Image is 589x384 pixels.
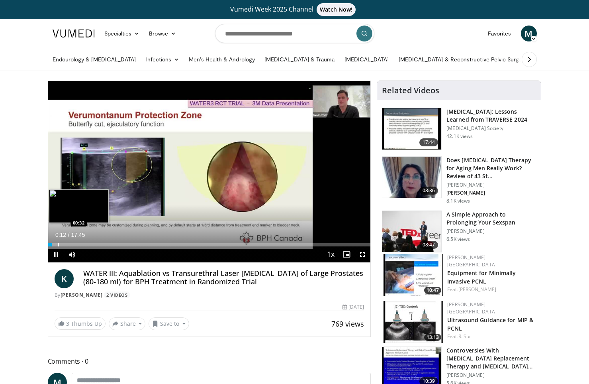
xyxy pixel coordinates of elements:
[260,51,340,67] a: [MEDICAL_DATA] & Trauma
[66,320,69,327] span: 3
[323,246,339,262] button: Playback Rate
[384,301,443,343] img: ae74b246-eda0-4548-a041-8444a00e0b2d.150x105_q85_crop-smart_upscale.jpg
[446,228,536,234] p: [PERSON_NAME]
[446,133,473,140] p: 42.1K views
[419,241,438,249] span: 08:47
[419,187,438,195] span: 08:36
[141,51,184,67] a: Infections
[49,189,109,223] img: image.jpeg
[384,254,443,296] a: 10:47
[446,236,470,242] p: 6.5K views
[458,333,472,340] a: R. Sur
[382,211,536,253] a: 08:47 A Simple Approach to Prolonging Your Sexspan [PERSON_NAME] 6.5K views
[384,301,443,343] a: 13:13
[446,211,536,226] h3: A Simple Approach to Prolonging Your Sexspan
[446,108,536,124] h3: [MEDICAL_DATA]: Lessons Learned from TRAVERSE 2024
[331,319,364,329] span: 769 views
[447,269,516,285] a: Equipment for Minimally Invasive PCNL
[382,156,536,204] a: 08:36 Does [MEDICAL_DATA] Therapy for Aging Men Really Work? Review of 43 St… [PERSON_NAME] [PERS...
[447,254,497,268] a: [PERSON_NAME] [GEOGRAPHIC_DATA]
[446,372,536,378] p: [PERSON_NAME]
[446,182,536,188] p: [PERSON_NAME]
[54,3,536,16] a: Vumedi Week 2025 ChannelWatch Now!
[340,51,394,67] a: [MEDICAL_DATA]
[446,156,536,180] h3: Does [MEDICAL_DATA] Therapy for Aging Men Really Work? Review of 43 St…
[109,317,146,330] button: Share
[339,246,354,262] button: Enable picture-in-picture mode
[71,232,85,238] span: 17:45
[483,26,516,41] a: Favorites
[61,291,103,298] a: [PERSON_NAME]
[48,356,371,366] span: Comments 0
[446,347,536,370] h3: Controversies With [MEDICAL_DATA] Replacement Therapy and [MEDICAL_DATA] Can…
[144,26,181,41] a: Browse
[55,291,364,299] div: By
[424,334,441,341] span: 13:13
[64,246,80,262] button: Mute
[446,190,536,196] p: [PERSON_NAME]
[55,232,66,238] span: 0:12
[382,108,441,150] img: 1317c62a-2f0d-4360-bee0-b1bff80fed3c.150x105_q85_crop-smart_upscale.jpg
[48,51,141,67] a: Endourology & [MEDICAL_DATA]
[447,333,534,340] div: Feat.
[382,157,441,198] img: 4d4bce34-7cbb-4531-8d0c-5308a71d9d6c.150x105_q85_crop-smart_upscale.jpg
[447,286,534,293] div: Feat.
[446,125,536,132] p: [MEDICAL_DATA] Society
[419,138,438,146] span: 17:44
[458,286,496,293] a: [PERSON_NAME]
[68,232,70,238] span: /
[382,211,441,252] img: c4bd4661-e278-4c34-863c-57c104f39734.150x105_q85_crop-smart_upscale.jpg
[83,269,364,286] h4: WATER III: Aquablation vs Transurethral Laser [MEDICAL_DATA] of Large Prostates (80-180 ml) for B...
[394,51,532,67] a: [MEDICAL_DATA] & Reconstructive Pelvic Surgery
[447,301,497,315] a: [PERSON_NAME] [GEOGRAPHIC_DATA]
[447,316,533,332] a: Ultrasound Guidance for MIP & PCNL
[184,51,260,67] a: Men’s Health & Andrology
[521,26,537,41] a: M
[354,246,370,262] button: Fullscreen
[384,254,443,296] img: 57193a21-700a-4103-8163-b4069ca57589.150x105_q85_crop-smart_upscale.jpg
[382,108,536,150] a: 17:44 [MEDICAL_DATA]: Lessons Learned from TRAVERSE 2024 [MEDICAL_DATA] Society 42.1K views
[48,81,371,263] video-js: Video Player
[55,317,106,330] a: 3 Thumbs Up
[100,26,145,41] a: Specialties
[342,303,364,311] div: [DATE]
[55,269,74,288] a: K
[424,287,441,294] span: 10:47
[317,3,356,16] span: Watch Now!
[104,291,130,298] a: 2 Videos
[48,246,64,262] button: Pause
[446,198,470,204] p: 8.1K views
[382,86,439,95] h4: Related Videos
[53,30,95,37] img: VuMedi Logo
[215,24,374,43] input: Search topics, interventions
[149,317,189,330] button: Save to
[48,243,371,246] div: Progress Bar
